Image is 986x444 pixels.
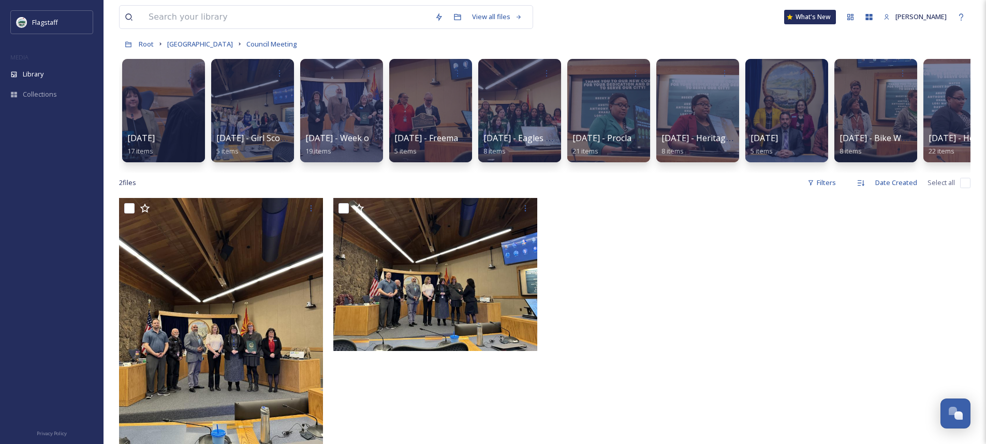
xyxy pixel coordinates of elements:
[119,178,136,188] span: 2 file s
[784,10,836,24] a: What's New
[167,38,233,50] a: [GEOGRAPHIC_DATA]
[840,146,862,156] span: 8 items
[333,198,537,351] img: IMG_0027.jpg
[305,133,436,156] a: [DATE] - Week of the Young Child19 items
[127,146,153,156] span: 17 items
[661,133,763,156] a: [DATE] - Heritage Months8 items
[143,6,430,28] input: Search your library
[216,132,346,144] span: [DATE] - Girl Scouts Proclamation
[802,173,841,193] div: Filters
[572,132,663,144] span: [DATE] - Proclamations
[10,53,28,61] span: MEDIA
[305,146,331,156] span: 19 items
[394,132,595,144] span: [DATE] - Freemasons, Water, Library Proclamations
[216,146,239,156] span: 5 items
[572,133,663,156] a: [DATE] - Proclamations21 items
[216,133,346,156] a: [DATE] - Girl Scouts Proclamation5 items
[928,178,955,188] span: Select all
[870,173,922,193] div: Date Created
[895,12,947,21] span: [PERSON_NAME]
[37,430,67,437] span: Privacy Policy
[661,146,684,156] span: 8 items
[305,132,436,144] span: [DATE] - Week of the Young Child
[167,39,233,49] span: [GEOGRAPHIC_DATA]
[394,146,417,156] span: 5 items
[17,17,27,27] img: images%20%282%29.jpeg
[750,146,773,156] span: 5 items
[139,39,154,49] span: Root
[394,133,595,156] a: [DATE] - Freemasons, Water, Library Proclamations5 items
[750,133,778,156] a: [DATE]5 items
[23,69,43,79] span: Library
[483,133,716,156] a: [DATE] - Eagles Girls Basketball & Sexual Assault Awareness8 items
[127,133,155,156] a: [DATE]17 items
[127,132,155,144] span: [DATE]
[467,7,527,27] a: View all files
[878,7,952,27] a: [PERSON_NAME]
[32,18,58,27] span: Flagstaff
[246,39,297,49] span: Council Meeting
[572,146,598,156] span: 21 items
[37,426,67,439] a: Privacy Policy
[483,146,506,156] span: 8 items
[246,38,297,50] a: Council Meeting
[750,132,778,144] span: [DATE]
[23,89,57,99] span: Collections
[661,132,763,144] span: [DATE] - Heritage Months
[139,38,154,50] a: Root
[483,132,716,144] span: [DATE] - Eagles Girls Basketball & Sexual Assault Awareness
[940,399,970,428] button: Open Chat
[929,146,954,156] span: 22 items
